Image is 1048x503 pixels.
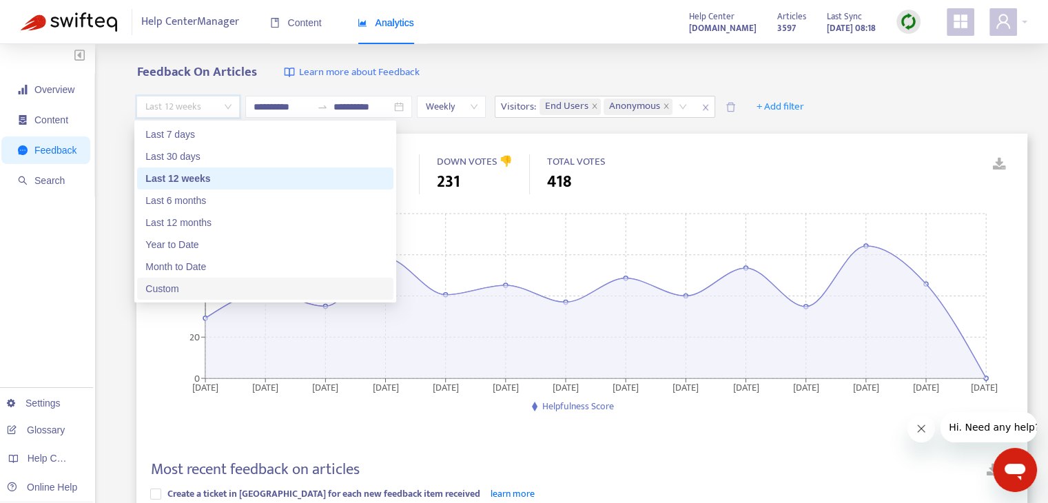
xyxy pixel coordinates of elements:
[189,288,200,304] tspan: 40
[358,18,367,28] span: area-chart
[827,21,876,36] strong: [DATE] 08:18
[7,482,77,493] a: Online Help
[542,398,614,414] span: Helpfulness Score
[546,170,571,194] span: 418
[34,114,68,125] span: Content
[137,145,393,167] div: Last 30 days
[689,9,734,24] span: Help Center
[689,21,757,36] strong: [DOMAIN_NAME]
[425,96,477,117] span: Weekly
[270,17,322,28] span: Content
[284,67,295,78] img: image-link
[591,103,598,111] span: close
[194,370,200,386] tspan: 0
[493,379,519,395] tspan: [DATE]
[993,448,1037,492] iframe: Botón para iniciar la ventana de mensajería
[436,170,460,194] span: 231
[270,18,280,28] span: book
[145,259,385,274] div: Month to Date
[613,379,639,395] tspan: [DATE]
[18,145,28,155] span: message
[28,453,84,464] span: Help Centers
[137,189,393,212] div: Last 6 months
[358,17,414,28] span: Analytics
[145,149,385,164] div: Last 30 days
[540,99,601,115] span: End Users
[141,9,239,35] span: Help Center Manager
[995,13,1011,30] span: user
[490,486,534,502] a: learn more
[34,84,74,95] span: Overview
[313,379,339,395] tspan: [DATE]
[972,379,998,395] tspan: [DATE]
[726,102,736,112] span: delete
[150,460,359,479] h4: Most recent feedback on articles
[673,379,699,395] tspan: [DATE]
[317,101,328,112] span: to
[145,96,232,117] span: Last 12 weeks
[941,412,1037,442] iframe: Mensaje de la compañía
[18,176,28,185] span: search
[746,96,814,118] button: + Add filter
[546,153,605,170] span: TOTAL VOTES
[145,171,385,186] div: Last 12 weeks
[145,127,385,142] div: Last 7 days
[137,123,393,145] div: Last 7 days
[7,424,65,435] a: Glossary
[793,379,819,395] tspan: [DATE]
[757,99,804,115] span: + Add filter
[145,215,385,230] div: Last 12 months
[689,20,757,36] a: [DOMAIN_NAME]
[777,9,806,24] span: Articles
[553,379,579,395] tspan: [DATE]
[373,379,399,395] tspan: [DATE]
[18,115,28,125] span: container
[733,379,759,395] tspan: [DATE]
[137,234,393,256] div: Year to Date
[913,379,939,395] tspan: [DATE]
[145,193,385,208] div: Last 6 months
[137,278,393,300] div: Custom
[900,13,917,30] img: sync.dc5367851b00ba804db3.png
[663,103,670,111] span: close
[18,85,28,94] span: signal
[697,99,715,116] span: close
[284,65,419,81] a: Learn more about Feedback
[136,61,256,83] b: Feedback On Articles
[433,379,459,395] tspan: [DATE]
[495,96,538,117] span: Visitors :
[609,99,660,115] span: Anonymous
[907,415,935,442] iframe: Cerrar mensaje
[137,256,393,278] div: Month to Date
[137,167,393,189] div: Last 12 weeks
[7,398,61,409] a: Settings
[21,12,117,32] img: Swifteq
[827,9,862,24] span: Last Sync
[167,486,480,502] span: Create a ticket in [GEOGRAPHIC_DATA] for each new feedback item received
[604,99,672,115] span: Anonymous
[8,10,99,21] span: Hi. Need any help?
[192,379,218,395] tspan: [DATE]
[436,153,512,170] span: DOWN VOTES 👎
[777,21,796,36] strong: 3597
[253,379,279,395] tspan: [DATE]
[34,175,65,186] span: Search
[189,329,200,345] tspan: 20
[145,237,385,252] div: Year to Date
[145,281,385,296] div: Custom
[952,13,969,30] span: appstore
[298,65,419,81] span: Learn more about Feedback
[317,101,328,112] span: swap-right
[853,379,879,395] tspan: [DATE]
[545,99,588,115] span: End Users
[137,212,393,234] div: Last 12 months
[34,145,76,156] span: Feedback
